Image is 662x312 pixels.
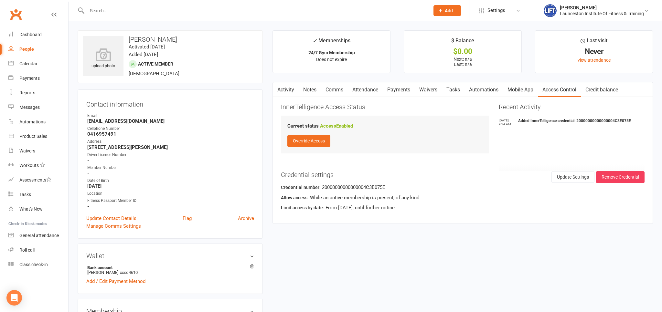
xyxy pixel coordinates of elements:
div: General attendance [19,233,59,238]
div: Address [87,139,254,145]
div: While an active membership is present, of any kind [281,194,645,204]
button: Remove Credential [596,171,645,183]
div: upload photo [83,48,123,69]
div: Email [87,113,254,119]
div: Cellphone Number [87,126,254,132]
div: Last visit [581,36,607,48]
div: Assessments [19,177,51,182]
strong: - [87,203,254,209]
strong: 0416957491 [87,131,254,137]
a: Automations [8,115,68,129]
a: Add / Edit Payment Method [86,277,145,285]
a: Clubworx [8,6,24,23]
a: Class kiosk mode [8,257,68,272]
input: Search... [85,6,425,15]
div: Location [87,191,254,197]
a: Workouts [8,158,68,173]
h3: Wallet [86,252,254,259]
div: $ Balance [451,36,474,48]
div: Class check-in [19,262,48,267]
div: $0.00 [410,48,516,55]
time: Activated [DATE] [129,44,165,50]
a: Activity [273,82,299,97]
span: Does not expire [316,57,347,62]
span: Active member [138,61,173,67]
div: Never [541,48,647,55]
button: Update Settings [551,171,594,183]
h3: [PERSON_NAME] [83,36,257,43]
a: Flag [183,214,192,222]
span: xxxx 4610 [120,270,138,275]
label: Credential number: [281,184,321,191]
strong: - [87,157,254,163]
strong: Bank account [87,265,251,270]
a: Notes [299,82,321,97]
h3: InnerTelligence Access Status [281,103,489,110]
span: [DEMOGRAPHIC_DATA] [129,71,179,77]
h3: Recent Activity [499,103,645,110]
strong: [DATE] [87,183,254,189]
div: Member Number [87,165,254,171]
a: General attendance kiosk mode [8,228,68,243]
a: People [8,42,68,57]
a: Payments [8,71,68,86]
label: Limit access by date: [281,204,324,211]
a: Dashboard [8,27,68,42]
div: Automations [19,119,46,124]
a: Reports [8,86,68,100]
img: thumb_image1711312309.png [544,4,557,17]
a: Manage Comms Settings [86,222,141,230]
time: [DATE] 9:24 AM [499,119,515,126]
a: Assessments [8,173,68,187]
div: [PERSON_NAME] [560,5,644,11]
div: People [19,47,34,52]
div: Dashboard [19,32,42,37]
a: Credit balance [581,82,623,97]
h3: Credential settings [281,171,645,178]
a: Mobile App [503,82,538,97]
div: Waivers [19,148,35,153]
div: Payments [19,76,40,81]
div: Launceston Institute Of Fitness & Training [560,11,644,16]
div: Driver Licence Number [87,152,254,158]
a: Archive [238,214,254,222]
li: [PERSON_NAME] [86,264,254,276]
div: Memberships [313,36,350,48]
a: Automations [464,82,503,97]
a: view attendance [578,57,611,63]
strong: Access Enabled [320,123,353,129]
a: Attendance [348,82,383,97]
a: Calendar [8,57,68,71]
li: Added InnerTelligence credential: 20000000000000004C3E075E [499,119,645,128]
h3: Contact information [86,98,254,108]
strong: - [87,170,254,176]
a: Access Control [538,82,581,97]
div: Open Intercom Messenger [6,290,22,306]
button: Add [433,5,461,16]
div: Messages [19,105,40,110]
span: Settings [487,3,505,18]
a: Product Sales [8,129,68,144]
a: Roll call [8,243,68,257]
label: Allow access: [281,194,309,201]
a: Waivers [8,144,68,158]
div: Product Sales [19,134,47,139]
div: 20000000000000004C3E075E [281,183,645,193]
a: Tasks [8,187,68,202]
a: Payments [383,82,415,97]
div: Tasks [19,192,31,197]
div: Workouts [19,163,39,168]
button: Override Access [287,135,330,147]
strong: [STREET_ADDRESS][PERSON_NAME] [87,144,254,150]
div: Roll call [19,247,35,253]
p: Next: n/a Last: n/a [410,57,516,67]
span: Add [445,8,453,13]
div: Reports [19,90,35,95]
strong: 24/7 Gym Membership [308,50,355,55]
a: Update Contact Details [86,214,136,222]
div: Calendar [19,61,37,66]
strong: Current status [287,123,319,129]
i: ✓ [313,38,317,44]
a: Comms [321,82,348,97]
div: What's New [19,206,43,212]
